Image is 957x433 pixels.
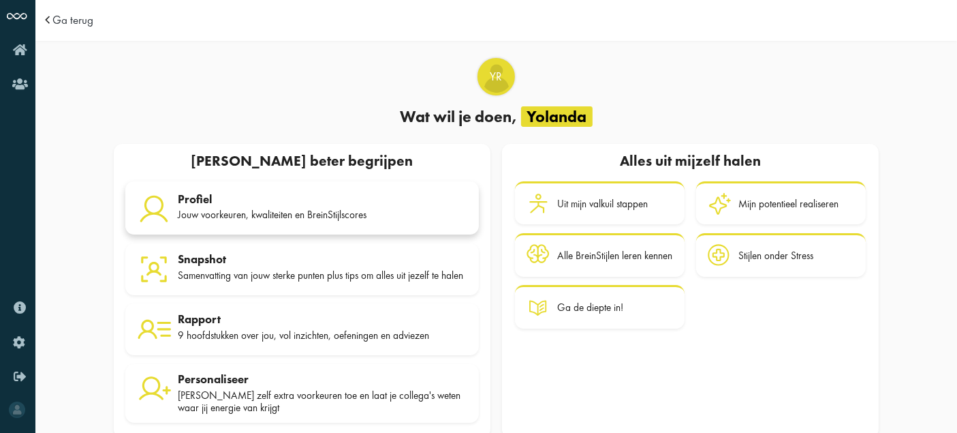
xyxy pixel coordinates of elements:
a: Stijlen onder Stress [696,233,866,277]
div: Snapshot [178,252,467,266]
div: Samenvatting van jouw sterke punten plus tips om alles uit jezelf te halen [178,269,467,282]
span: YR [479,69,514,85]
div: [PERSON_NAME] zelf extra voorkeuren toe en laat je collega's weten waar jij energie van krijgt [178,389,467,415]
a: Ga terug [52,14,93,26]
div: Alles uit mijzelf halen [514,149,867,175]
div: Personaliseer [178,372,467,386]
div: Profiel [178,192,467,206]
div: Stijlen onder Stress [738,250,813,262]
div: Yolanda Ryckaert [477,58,515,95]
span: Wat wil je doen, [401,106,518,127]
div: [PERSON_NAME] beter begrijpen [120,149,485,175]
div: Ga de diepte in! [557,301,623,314]
div: Jouw voorkeuren, kwaliteiten en BreinStijlscores [178,209,467,221]
div: Uit mijn valkuil stappen [557,198,648,210]
div: Rapport [178,312,467,326]
div: Mijn potentieel realiseren [738,198,838,210]
a: Mijn potentieel realiseren [696,181,866,225]
div: 9 hoofdstukken over jou, vol inzichten, oefeningen en adviezen [178,329,467,342]
a: Profiel Jouw voorkeuren, kwaliteiten en BreinStijlscores [125,181,479,235]
a: Ga de diepte in! [515,285,685,329]
div: Alle BreinStijlen leren kennen [557,250,672,262]
a: Personaliseer [PERSON_NAME] zelf extra voorkeuren toe en laat je collega's weten waar jij energie... [125,364,479,423]
a: Snapshot Samenvatting van jouw sterke punten plus tips om alles uit jezelf te halen [125,243,479,295]
a: Alle BreinStijlen leren kennen [515,233,685,277]
a: Uit mijn valkuil stappen [515,181,685,225]
span: Yolanda [521,106,593,127]
a: Rapport 9 hoofdstukken over jou, vol inzichten, oefeningen en adviezen [125,303,479,355]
